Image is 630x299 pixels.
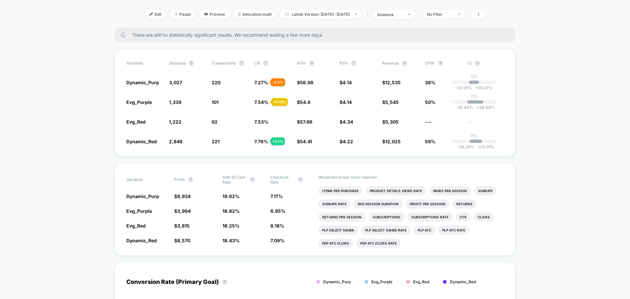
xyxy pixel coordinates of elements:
[457,144,474,149] span: -20.24 %
[343,99,352,105] span: 4.14
[473,79,475,84] p: |
[371,279,392,284] span: Evg_Purple
[318,226,358,235] li: Plp Select Sahde
[458,13,460,15] img: end
[471,94,477,99] p: 0%
[343,80,352,85] span: 4.14
[126,119,146,125] span: Evg_Red
[126,223,146,229] span: Evg_Red
[455,85,472,90] span: -22.25 %
[318,175,504,180] p: Would like to see more reports?
[263,61,268,66] button: ?
[477,144,480,149] span: +
[177,208,191,214] span: 3,994
[145,10,166,19] span: Edit
[340,139,353,144] span: $
[177,238,190,243] span: 8,570
[212,139,220,144] span: 221
[369,212,404,222] li: Subscriptions
[199,10,230,19] span: Preview
[365,10,372,19] span: |
[402,61,407,66] button: ?
[174,238,190,243] span: $
[425,119,432,125] span: ---
[300,99,310,105] span: 54.9
[318,186,363,195] li: Items Per Purchase
[212,99,219,105] span: 101
[351,61,356,66] button: ?
[468,61,504,66] span: CI
[297,61,306,66] span: AOV
[355,13,357,15] img: end
[254,139,268,144] span: 7.76 %
[126,61,162,66] span: Variation
[438,61,443,66] button: ?
[222,238,240,243] span: 18.43 %
[382,99,399,105] span: $
[297,80,313,85] span: $
[425,61,461,66] span: OTW
[340,80,352,85] span: $
[406,199,449,209] li: Profit Per Session
[318,199,350,209] li: Signups Rate
[233,10,277,19] span: Allocation: multi
[271,137,285,145] div: + 3.1 %
[126,175,162,185] span: Variation
[212,119,218,125] span: 92
[298,177,303,182] button: ?
[254,61,260,66] span: CR
[385,99,399,105] span: 5,545
[354,199,403,209] li: Avg Session Duration
[270,208,285,214] span: 6.95 %
[343,119,353,125] span: 4.34
[300,119,312,125] span: 57.66
[318,239,353,248] li: Pdp Atc Clicks
[297,139,312,144] span: $
[318,212,366,222] li: Returns Per Session
[323,279,351,284] span: Dynamic_Purp
[132,32,502,38] span: There are still no statistically significant results. We recommend waiting a few more days
[297,119,312,125] span: $
[222,175,247,185] span: Add To Cart Rate
[270,238,284,243] span: 7.09 %
[300,139,312,144] span: 54.41
[475,85,478,90] span: +
[222,279,227,285] button: ?
[382,61,399,66] span: Revenue
[366,186,426,195] li: Product Details Views Rate
[340,61,348,66] span: PSV
[177,223,190,229] span: 3,815
[309,61,314,66] button: ?
[340,119,353,125] span: $
[174,193,191,199] span: $
[385,119,399,125] span: 5,305
[427,12,453,17] div: No Filter
[126,208,152,214] span: Evg_Purple
[471,133,477,138] p: 0%
[474,144,494,149] span: 32.51 %
[126,139,157,144] span: Dynamic_Red
[126,193,159,199] span: Dynamic_Purp
[382,119,399,125] span: $
[250,177,255,182] button: ?
[169,139,182,144] span: 2,848
[413,279,429,284] span: Evg_Red
[471,74,477,79] p: 0%
[343,139,353,144] span: 4.22
[356,239,401,248] li: Pdp Atc Clicks Rate
[177,193,191,199] span: 8,934
[456,105,473,110] span: -29.44 %
[456,212,471,222] li: Ctr
[408,212,452,222] li: Subscriptions Rate
[169,119,181,125] span: 1,222
[126,99,152,105] span: Evg_Purple
[271,98,288,106] div: + 0.19 %
[271,78,285,86] div: - 3.5 %
[425,99,435,105] span: 50%
[222,223,240,229] span: 18.25 %
[174,223,190,229] span: $
[126,80,159,85] span: Dynamic_Purp
[212,61,236,66] span: Transactions
[361,226,410,235] li: Plp Select Sahde Rate
[175,12,178,16] img: end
